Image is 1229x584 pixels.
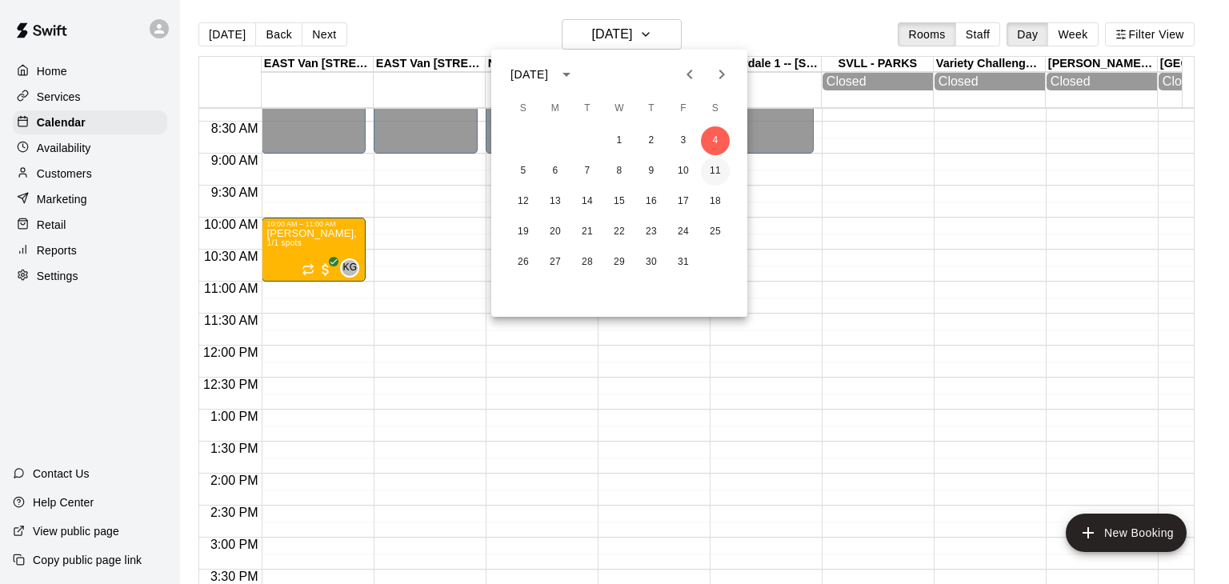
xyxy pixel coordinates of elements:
button: 9 [637,157,666,186]
button: 6 [541,157,570,186]
button: 8 [605,157,634,186]
button: 14 [573,187,602,216]
button: 21 [573,218,602,246]
button: 22 [605,218,634,246]
span: Friday [669,93,698,125]
span: Sunday [509,93,538,125]
button: Next month [706,58,738,90]
button: 27 [541,248,570,277]
span: Saturday [701,93,730,125]
button: 4 [701,126,730,155]
span: Monday [541,93,570,125]
button: 7 [573,157,602,186]
button: 11 [701,157,730,186]
span: Wednesday [605,93,634,125]
button: 5 [509,157,538,186]
button: 17 [669,187,698,216]
button: 24 [669,218,698,246]
button: 13 [541,187,570,216]
span: Thursday [637,93,666,125]
button: 16 [637,187,666,216]
button: 23 [637,218,666,246]
button: 25 [701,218,730,246]
button: 10 [669,157,698,186]
button: 12 [509,187,538,216]
button: 3 [669,126,698,155]
button: 31 [669,248,698,277]
button: 2 [637,126,666,155]
button: 29 [605,248,634,277]
button: 26 [509,248,538,277]
button: 28 [573,248,602,277]
button: 1 [605,126,634,155]
button: Previous month [674,58,706,90]
div: [DATE] [510,66,548,83]
span: Tuesday [573,93,602,125]
button: 18 [701,187,730,216]
button: 20 [541,218,570,246]
button: calendar view is open, switch to year view [553,61,580,88]
button: 19 [509,218,538,246]
button: 30 [637,248,666,277]
button: 15 [605,187,634,216]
